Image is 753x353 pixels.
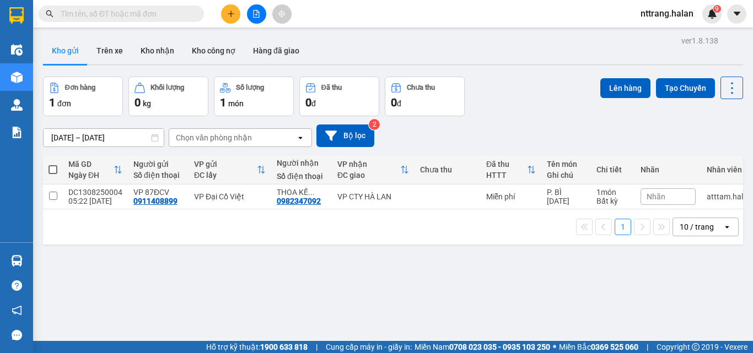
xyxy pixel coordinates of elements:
img: warehouse-icon [11,44,23,56]
button: Đơn hàng1đơn [43,77,123,116]
div: Đơn hàng [65,84,95,91]
div: Chọn văn phòng nhận [176,132,252,143]
div: 0982347092 [277,197,321,205]
img: logo-vxr [9,7,24,24]
img: icon-new-feature [707,9,717,19]
div: atttam.halan [707,192,752,201]
img: warehouse-icon [11,99,23,111]
button: Lên hàng [600,78,650,98]
div: HTTT [486,171,527,180]
div: THOA KẾ TOÁN [277,188,326,197]
span: 9 [715,5,719,13]
span: Nhãn [647,192,665,201]
div: Đã thu [486,160,527,169]
span: đ [397,99,401,108]
span: Miền Nam [415,341,550,353]
span: kg [143,99,151,108]
span: ⚪️ [553,345,556,349]
span: Cung cấp máy in - giấy in: [326,341,412,353]
input: Tìm tên, số ĐT hoặc mã đơn [61,8,191,20]
span: món [228,99,244,108]
span: question-circle [12,280,22,291]
div: Số điện thoại [277,172,326,181]
div: VP Đại Cồ Việt [194,192,266,201]
span: nttrang.halan [632,7,702,20]
button: Khối lượng0kg [128,77,208,116]
button: Trên xe [88,37,132,64]
div: Ghi chú [547,171,585,180]
button: Hàng đã giao [244,37,308,64]
button: Số lượng1món [214,77,294,116]
button: Kho nhận [132,37,183,64]
th: Toggle SortBy [481,155,541,184]
span: notification [12,305,22,316]
button: plus [221,4,240,24]
div: Người nhận [277,159,326,167]
span: message [12,330,22,340]
div: DC1308250004 [68,188,122,197]
span: aim [278,10,286,18]
span: 0 [391,96,397,109]
div: VP CTY HÀ LAN [337,192,409,201]
span: copyright [692,343,700,351]
input: Select a date range. [44,129,164,146]
img: solution-icon [11,127,23,138]
div: Tên món [547,160,585,169]
div: 0911408899 [133,197,178,205]
span: 0 [135,96,141,109]
span: 0 [305,96,311,109]
div: Số lượng [236,84,264,91]
div: Chưa thu [407,84,435,91]
span: | [316,341,318,353]
div: ver 1.8.138 [681,35,718,47]
button: aim [272,4,292,24]
strong: 0369 525 060 [591,343,638,351]
span: 1 [49,96,55,109]
svg: open [723,222,732,231]
div: Bất kỳ [596,197,630,205]
div: VP 87ĐCV [133,188,183,197]
button: 1 [615,219,631,235]
span: 1 [220,96,226,109]
div: 10 / trang [680,221,714,232]
sup: 2 [369,119,380,130]
span: | [647,341,648,353]
button: Tạo Chuyến [656,78,715,98]
div: ĐC giao [337,171,400,180]
div: 05:22 [DATE] [68,197,122,205]
span: caret-down [732,9,742,19]
div: Chưa thu [420,165,475,174]
div: Chi tiết [596,165,630,174]
span: đơn [57,99,71,108]
div: Người gửi [133,160,183,169]
span: search [46,10,53,18]
div: Miễn phí [486,192,536,201]
div: 1 món [596,188,630,197]
strong: 0708 023 035 - 0935 103 250 [449,343,550,351]
div: Ngày ĐH [68,171,114,180]
div: P. BÌ BC 897 [547,188,585,205]
span: file-add [252,10,260,18]
button: Kho công nợ [183,37,244,64]
button: Kho gửi [43,37,88,64]
img: warehouse-icon [11,72,23,83]
span: plus [227,10,235,18]
div: Số điện thoại [133,171,183,180]
div: VP gửi [194,160,257,169]
strong: 1900 633 818 [260,343,308,351]
sup: 9 [713,5,721,13]
img: warehouse-icon [11,255,23,267]
span: Miền Bắc [559,341,638,353]
button: Bộ lọc [316,124,374,147]
svg: open [296,133,305,142]
div: VP nhận [337,160,400,169]
span: đ [311,99,316,108]
div: Mã GD [68,160,114,169]
th: Toggle SortBy [332,155,415,184]
span: ... [308,188,315,197]
div: Khối lượng [150,84,184,91]
button: caret-down [727,4,746,24]
div: Nhãn [641,165,696,174]
button: Chưa thu0đ [385,77,465,116]
th: Toggle SortBy [63,155,128,184]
